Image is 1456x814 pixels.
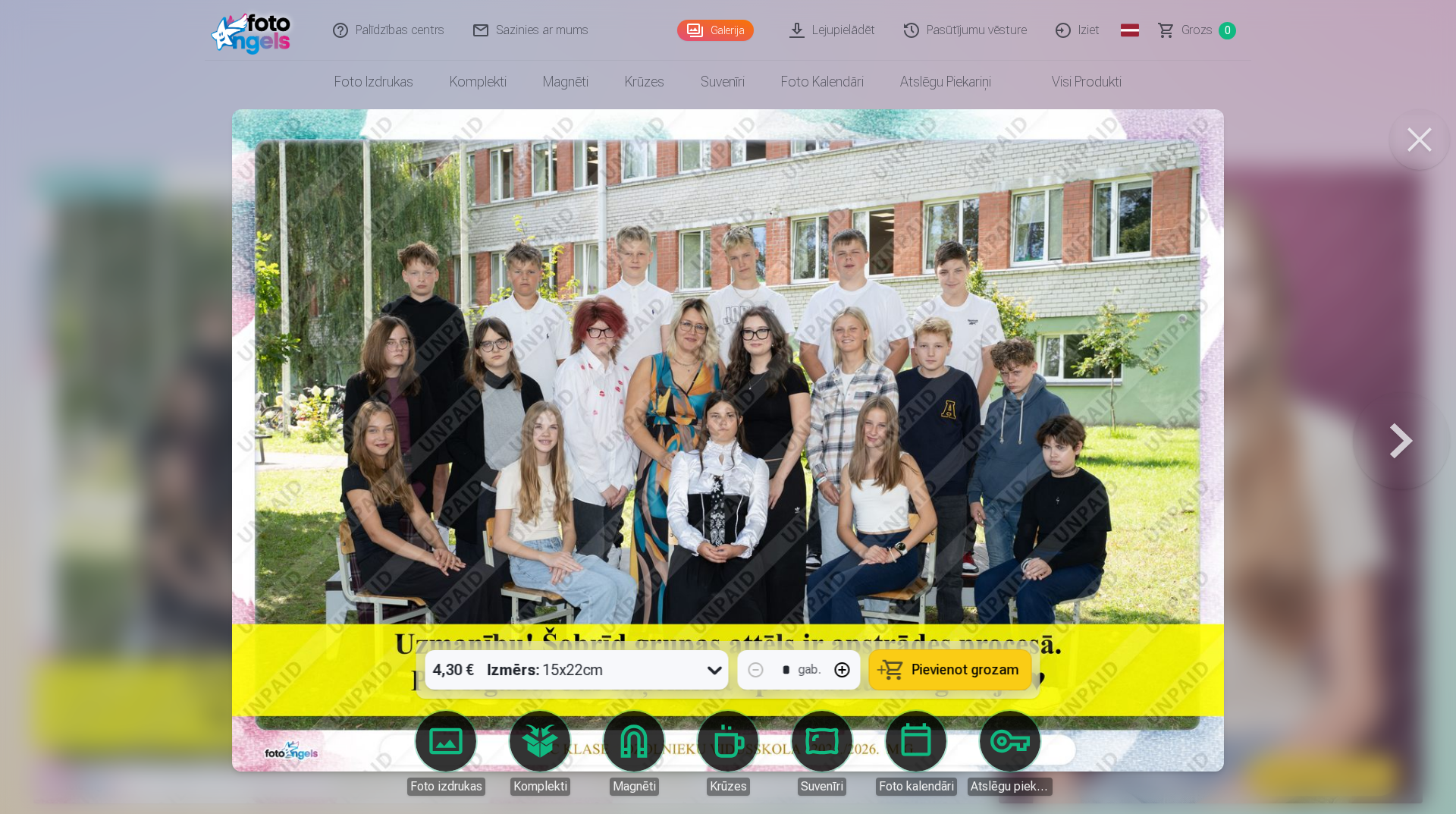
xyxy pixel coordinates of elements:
[610,778,659,796] div: Magnēti
[763,61,882,103] a: Foto kalendāri
[591,711,676,796] a: Magnēti
[876,778,957,796] div: Foto kalendāri
[1219,22,1236,39] span: 0
[407,778,485,796] div: Foto izdrukas
[870,650,1031,690] button: Pievienot grozam
[510,778,570,796] div: Komplekti
[488,650,604,690] div: 15x22cm
[497,711,582,796] a: Komplekti
[798,778,846,796] div: Suvenīri
[912,663,1019,677] span: Pievienot grozam
[707,778,750,796] div: Krūzes
[431,61,525,103] a: Komplekti
[488,659,540,680] strong: Izmērs :
[425,650,482,690] div: 4,30 €
[1181,21,1213,39] span: Grozs
[968,778,1053,796] div: Atslēgu piekariņi
[677,20,754,41] a: Galerija
[403,711,488,796] a: Foto izdrukas
[1009,61,1140,103] a: Visi produkti
[607,61,682,103] a: Krūzes
[682,61,763,103] a: Suvenīri
[686,711,770,796] a: Krūzes
[799,661,821,679] div: gab.
[874,711,959,796] a: Foto kalendāri
[316,61,431,103] a: Foto izdrukas
[211,6,298,55] img: /fa1
[968,711,1053,796] a: Atslēgu piekariņi
[882,61,1009,103] a: Atslēgu piekariņi
[780,711,864,796] a: Suvenīri
[525,61,607,103] a: Magnēti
